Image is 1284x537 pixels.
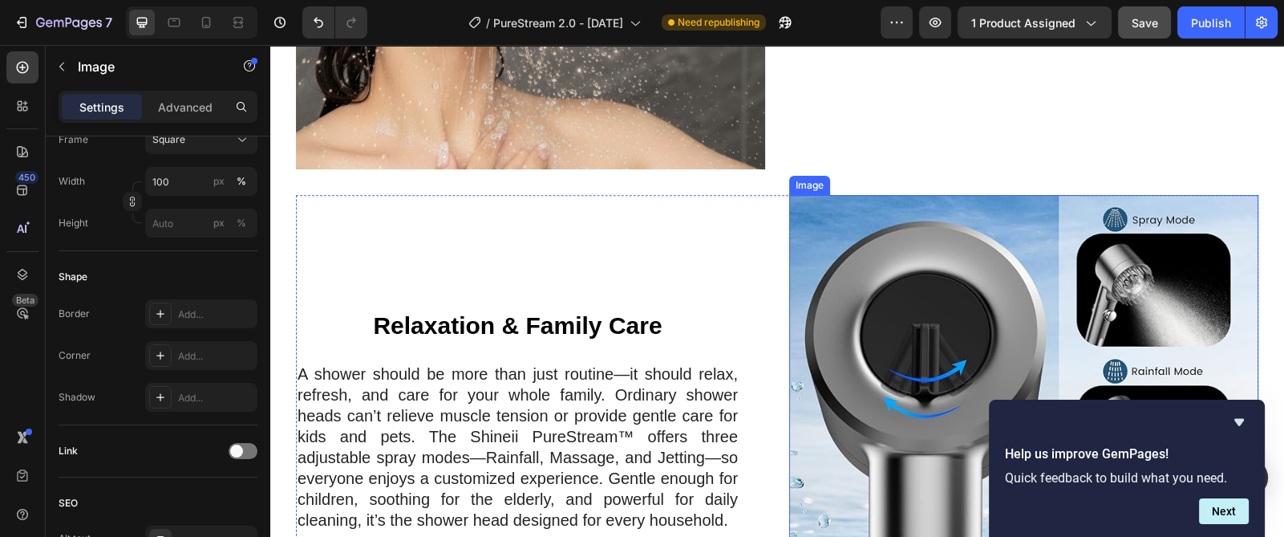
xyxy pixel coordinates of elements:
button: Square [145,125,257,154]
div: % [237,174,246,189]
p: Settings [79,99,124,116]
span: Save [1132,16,1158,30]
span: Square [152,132,185,147]
p: Image [78,57,214,76]
div: Link [59,444,78,458]
div: Add... [178,349,253,364]
div: Corner [59,348,91,363]
button: Hide survey [1229,413,1249,432]
button: px [232,214,251,233]
span: / [486,14,490,31]
button: % [209,172,229,191]
div: SEO [59,496,78,511]
button: 7 [6,6,119,39]
div: Shape [59,270,87,284]
label: Width [59,174,85,189]
div: Beta [12,294,38,307]
button: Save [1118,6,1171,39]
div: Publish [1191,14,1231,31]
span: PureStream 2.0 - [DATE] [493,14,623,31]
div: Add... [178,391,253,405]
div: Help us improve GemPages! [1005,413,1249,524]
label: Height [59,216,88,230]
div: Add... [178,307,253,322]
p: Advanced [158,99,213,116]
input: px% [145,209,257,238]
div: Border [59,307,90,321]
p: Quick feedback to build what you need. [1005,470,1249,486]
div: % [237,216,246,230]
span: 1 product assigned [971,14,1075,31]
button: 1 product assigned [958,6,1112,39]
button: px [232,172,251,191]
div: px [213,216,225,230]
div: Shadow [59,390,95,405]
div: px [213,174,225,189]
label: Frame [59,132,88,147]
h2: Help us improve GemPages! [1005,445,1249,464]
div: Undo/Redo [302,6,367,39]
input: px% [145,167,257,196]
div: Image [522,133,557,148]
span: Need republishing [678,15,759,30]
iframe: Design area [270,45,1284,537]
div: 450 [15,171,38,184]
button: Publish [1177,6,1245,39]
p: 7 [105,13,112,32]
button: % [209,214,229,233]
button: Next question [1199,498,1249,524]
